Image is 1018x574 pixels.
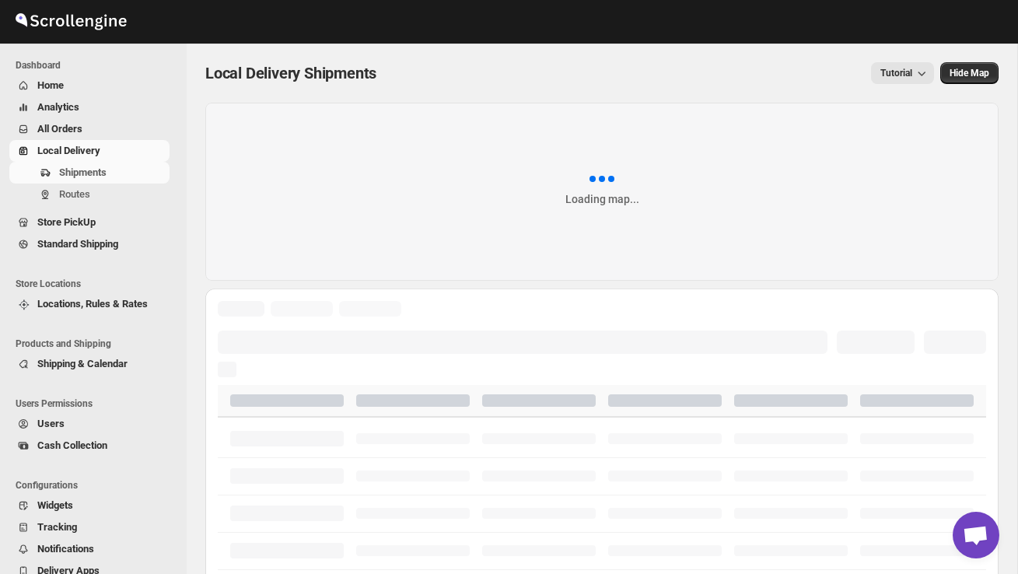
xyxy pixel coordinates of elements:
span: Local Delivery [37,145,100,156]
span: Notifications [37,543,94,555]
span: Analytics [37,101,79,113]
button: All Orders [9,118,170,140]
span: Configurations [16,479,176,492]
button: Routes [9,184,170,205]
span: Shipping & Calendar [37,358,128,369]
span: Local Delivery Shipments [205,64,376,82]
span: Tracking [37,521,77,533]
button: Analytics [9,96,170,118]
button: Shipping & Calendar [9,353,170,375]
span: Dashboard [16,59,176,72]
span: Routes [59,188,90,200]
span: Cash Collection [37,439,107,451]
span: Tutorial [880,68,912,79]
span: Home [37,79,64,91]
span: Users [37,418,65,429]
div: Loading map... [565,191,639,207]
button: Users [9,413,170,435]
button: Tracking [9,516,170,538]
span: Store PickUp [37,216,96,228]
button: Cash Collection [9,435,170,457]
span: Locations, Rules & Rates [37,298,148,310]
button: Shipments [9,162,170,184]
button: Locations, Rules & Rates [9,293,170,315]
span: Widgets [37,499,73,511]
button: Tutorial [871,62,934,84]
button: Widgets [9,495,170,516]
span: All Orders [37,123,82,135]
button: Notifications [9,538,170,560]
div: Open chat [953,512,999,558]
span: Shipments [59,166,107,178]
span: Hide Map [950,67,989,79]
span: Users Permissions [16,397,176,410]
span: Standard Shipping [37,238,118,250]
button: Home [9,75,170,96]
button: Map action label [940,62,999,84]
span: Products and Shipping [16,338,176,350]
span: Store Locations [16,278,176,290]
